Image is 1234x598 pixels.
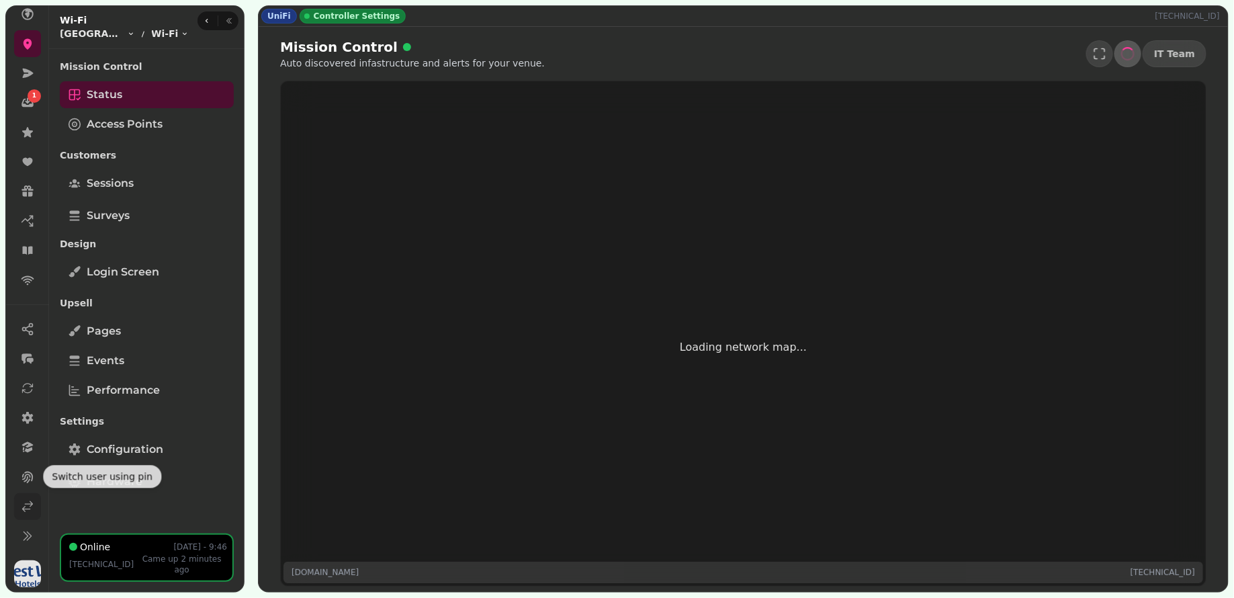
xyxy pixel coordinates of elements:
p: [TECHNICAL_ID] [1155,11,1225,22]
a: Events [60,347,234,374]
button: User avatar [11,560,44,587]
div: Switch user using pin [43,466,161,488]
nav: breadcrumb [60,27,189,40]
span: Events [87,353,124,369]
span: IT Team [1154,49,1195,58]
p: Online [80,540,110,554]
a: Pages [60,318,234,345]
nav: Tabs [49,49,245,533]
div: UniFi [261,9,297,24]
p: Auto discovered infastructure and alerts for your venue. [280,56,545,70]
a: Login screen [60,259,234,286]
a: Surveys [60,202,234,229]
span: Login screen [87,264,159,280]
a: Status [60,81,234,108]
a: Performance [60,377,234,404]
span: Pages [87,323,121,339]
p: [TECHNICAL_ID] [69,559,134,570]
p: Mission Control [60,54,234,79]
a: 1 [14,89,41,116]
span: Access Points [87,116,163,132]
img: User avatar [14,560,41,587]
a: Configuration [60,436,234,463]
span: Status [87,87,122,103]
button: [GEOGRAPHIC_DATA] [GEOGRAPHIC_DATA] - 83897 [60,27,135,40]
p: [DATE] - 9:46 [174,542,228,552]
span: Came up [142,554,179,564]
p: Loading network map... [660,339,828,355]
span: Controller Settings [314,11,400,22]
button: Online[DATE] - 9:46[TECHNICAL_ID]Came up2 minutes ago [60,533,234,582]
p: Upsell [60,291,234,315]
p: Design [60,232,234,256]
button: IT Team [1143,40,1206,67]
span: Sessions [87,175,134,191]
span: Surveys [87,208,130,224]
h2: Wi-Fi [60,13,189,27]
span: Performance [87,382,160,398]
span: 2 minutes ago [174,554,221,574]
span: 1 [32,91,36,101]
button: Wi-Fi [151,27,189,40]
p: Customers [60,143,234,167]
a: Access Points [60,111,234,138]
a: Sessions [60,170,234,197]
p: [DOMAIN_NAME] [292,567,359,578]
span: [GEOGRAPHIC_DATA] [GEOGRAPHIC_DATA] - 83897 [60,27,124,40]
p: Settings [60,409,234,433]
span: Mission Control [280,38,398,56]
span: Configuration [87,441,163,458]
p: [TECHNICAL_ID] [1131,567,1195,578]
